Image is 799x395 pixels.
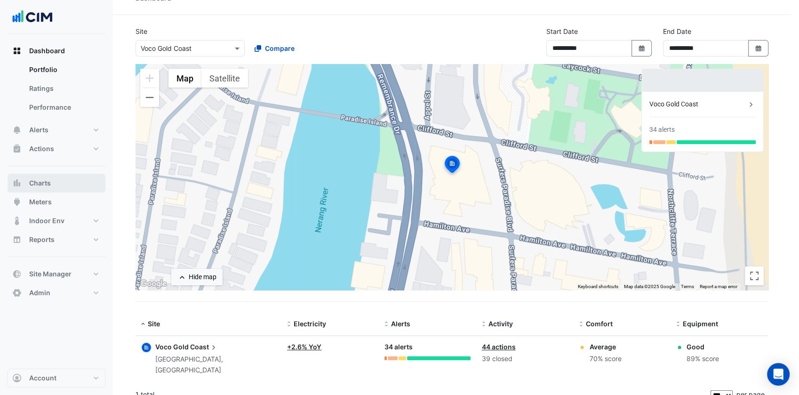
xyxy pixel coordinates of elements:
button: Site Manager [8,265,105,283]
span: Activity [488,320,513,328]
app-icon: Dashboard [12,46,22,56]
app-icon: Meters [12,197,22,207]
span: Map data ©2025 Google [624,284,675,289]
button: Show street map [168,69,201,88]
label: End Date [663,26,691,36]
label: Site [136,26,147,36]
a: Report a map error [700,284,737,289]
span: Admin [29,288,50,298]
button: Toggle fullscreen view [745,266,764,285]
div: Good [687,342,719,352]
button: Reports [8,230,105,249]
span: Indoor Env [29,216,64,226]
button: Charts [8,174,105,193]
span: Alerts [29,125,48,135]
span: Meters [29,197,52,207]
span: Reports [29,235,55,244]
app-icon: Indoor Env [12,216,22,226]
button: Dashboard [8,41,105,60]
button: Show satellite imagery [201,69,248,88]
div: Dashboard [8,60,105,121]
a: Ratings [22,79,105,98]
fa-icon: Select Date [638,44,646,52]
div: 34 alerts [649,125,675,135]
button: Keyboard shortcuts [578,283,618,290]
span: Equipment [683,320,718,328]
a: +2.6% YoY [287,343,321,351]
span: Account [29,373,56,383]
a: Portfolio [22,60,105,79]
span: Actions [29,144,54,153]
div: Open Intercom Messenger [767,363,790,386]
app-icon: Alerts [12,125,22,135]
div: 34 alerts [384,342,471,353]
button: Alerts [8,121,105,139]
div: 70% score [589,354,621,364]
span: Comfort [585,320,612,328]
span: Electricity [294,320,326,328]
img: site-pin-selected.svg [442,154,463,177]
button: Zoom in [140,69,159,88]
img: Company Logo [11,8,54,26]
div: Average [589,342,621,352]
div: [GEOGRAPHIC_DATA], [GEOGRAPHIC_DATA] [155,354,276,376]
span: Alerts [391,320,410,328]
div: 89% score [687,354,719,364]
span: Voco Gold [155,343,189,351]
button: Meters [8,193,105,211]
a: 44 actions [482,343,516,351]
img: Google [138,278,169,290]
span: Compare [265,43,295,53]
a: Open this area in Google Maps (opens a new window) [138,278,169,290]
button: Account [8,369,105,387]
label: Start Date [546,26,578,36]
div: Hide map [189,272,216,282]
app-icon: Reports [12,235,22,244]
span: Coast [190,342,218,352]
button: Zoom out [140,88,159,107]
button: Indoor Env [8,211,105,230]
div: 39 closed [482,354,568,364]
button: Admin [8,283,105,302]
a: Performance [22,98,105,117]
span: Site [148,320,160,328]
app-icon: Admin [12,288,22,298]
app-icon: Charts [12,178,22,188]
fa-icon: Select Date [754,44,763,52]
span: Charts [29,178,51,188]
button: Actions [8,139,105,158]
span: Dashboard [29,46,65,56]
app-icon: Site Manager [12,269,22,279]
span: Site Manager [29,269,72,279]
app-icon: Actions [12,144,22,153]
a: Terms (opens in new tab) [681,284,694,289]
button: Compare [248,40,301,56]
div: Voco Gold Coast [649,99,746,109]
button: Hide map [171,269,223,285]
